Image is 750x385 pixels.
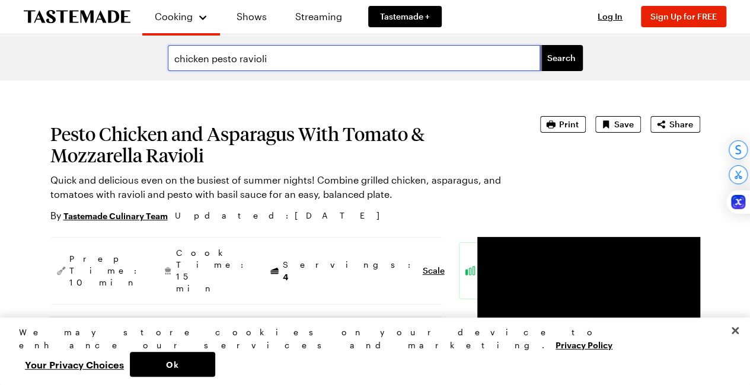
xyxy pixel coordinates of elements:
[650,116,700,133] button: Share
[669,118,693,130] span: Share
[154,5,208,28] button: Cooking
[69,253,143,288] span: Prep Time: 10 min
[547,52,576,64] span: Search
[50,123,507,166] h1: Pesto Chicken and Asparagus With Tomato & Mozzarella Ravioli
[50,173,507,201] p: Quick and delicious even on the busiest of summer nights! Combine grilled chicken, asparagus, and...
[176,247,250,294] span: Cook Time: 15 min
[598,11,623,21] span: Log In
[423,265,445,277] button: Scale
[24,10,130,24] a: To Tastemade Home Page
[595,116,641,133] button: Save recipe
[559,118,579,130] span: Print
[155,11,193,22] span: Cooking
[586,11,634,23] button: Log In
[19,326,721,352] div: We may store cookies on your device to enhance our services and marketing.
[722,317,748,344] button: Close
[63,209,168,222] a: Tastemade Culinary Team
[283,271,288,282] span: 4
[19,352,130,377] button: Your Privacy Choices
[50,208,168,223] p: By
[19,326,721,377] div: Privacy
[130,352,215,377] button: Ok
[283,259,417,283] span: Servings:
[556,339,612,350] a: More information about your privacy, opens in a new tab
[614,118,634,130] span: Save
[175,209,391,222] span: Updated : [DATE]
[650,11,717,21] span: Sign Up for FREE
[641,6,726,27] button: Sign Up for FREE
[540,116,586,133] button: Print
[368,6,442,27] a: Tastemade +
[540,45,583,71] button: filters
[380,11,430,23] span: Tastemade +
